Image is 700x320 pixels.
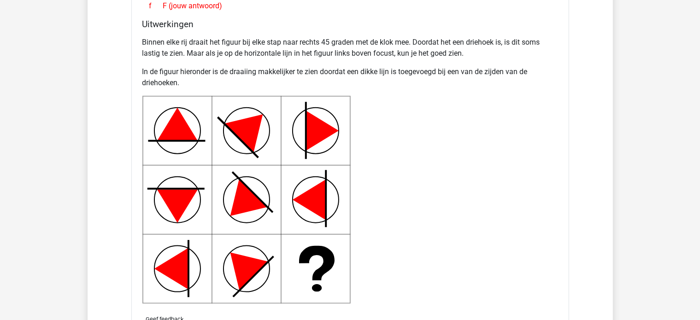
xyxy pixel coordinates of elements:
[142,37,558,59] p: Binnen elke rij draait het figuur bij elke stap naar rechts 45 graden met de klok mee. Doordat he...
[142,66,558,88] p: In de figuur hieronder is de draaiing makkelijker te zien doordat een dikke lijn is toegevoegd bi...
[149,0,163,12] span: f
[142,0,558,12] div: F (jouw antwoord)
[142,19,558,29] h4: Uitwerkingen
